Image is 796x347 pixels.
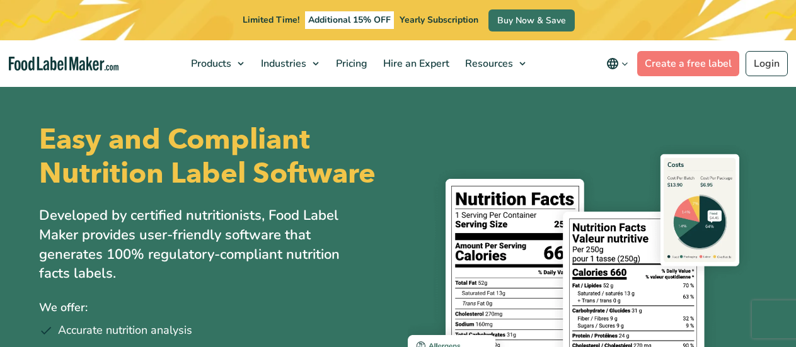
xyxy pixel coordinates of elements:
span: Accurate nutrition analysis [58,322,192,339]
span: Additional 15% OFF [305,11,394,29]
a: Hire an Expert [376,40,454,87]
a: Industries [253,40,325,87]
h1: Easy and Compliant Nutrition Label Software [39,123,389,191]
a: Buy Now & Save [488,9,575,31]
a: Create a free label [637,51,739,76]
a: Login [746,51,788,76]
span: Resources [461,57,514,71]
span: Industries [257,57,308,71]
a: Resources [458,40,532,87]
span: Limited Time! [243,14,299,26]
a: Pricing [328,40,372,87]
span: Yearly Subscription [400,14,478,26]
span: Pricing [332,57,369,71]
a: Products [183,40,250,87]
p: We offer: [39,299,389,317]
span: Products [187,57,233,71]
p: Developed by certified nutritionists, Food Label Maker provides user-friendly software that gener... [39,206,367,283]
span: Hire an Expert [379,57,451,71]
